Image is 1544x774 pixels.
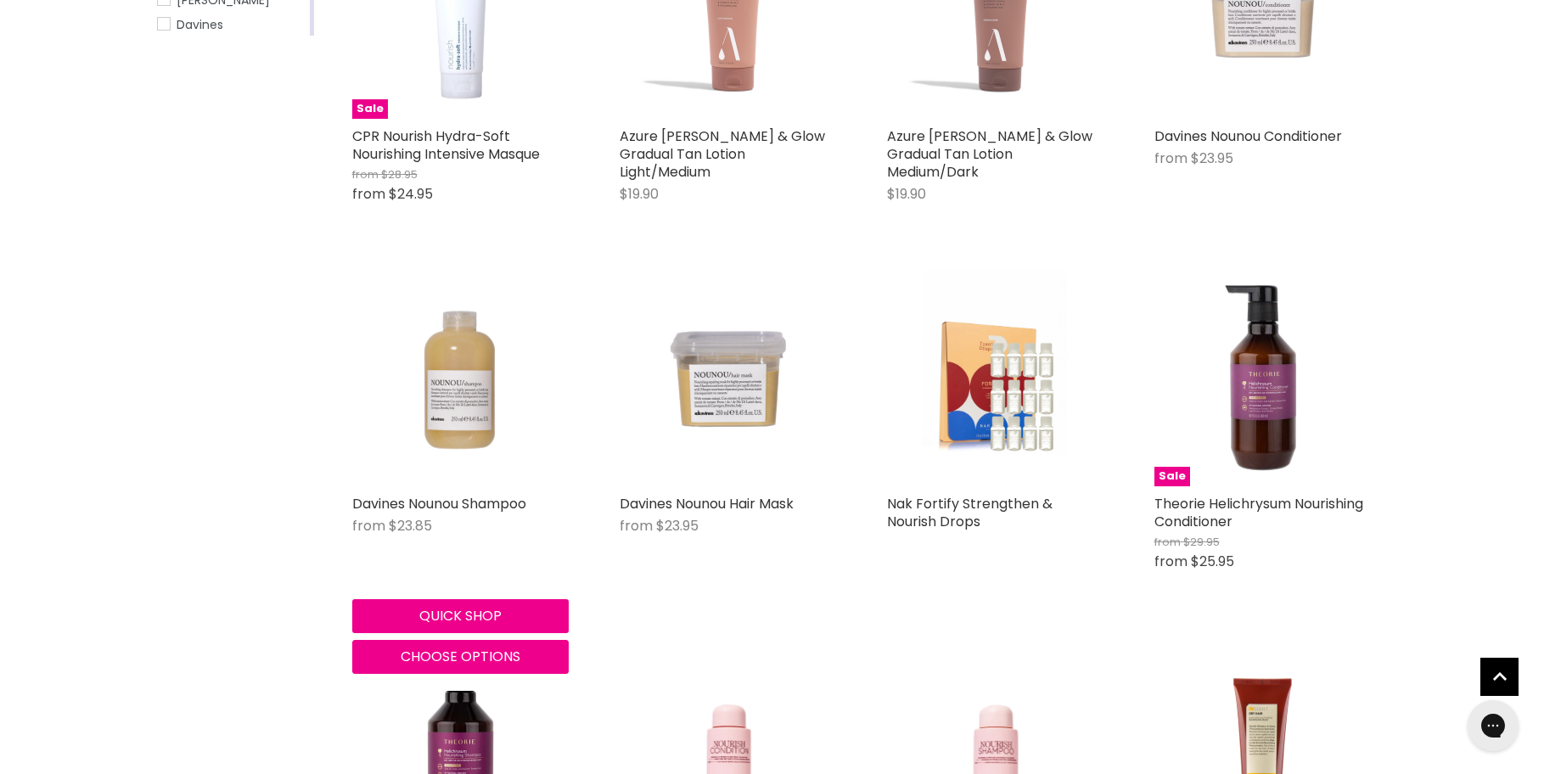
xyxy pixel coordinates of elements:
span: from [1154,534,1181,550]
a: Davines [157,15,306,34]
span: from [1154,552,1187,571]
img: Nak Fortify Strengthen & Nourish Drops [923,270,1067,486]
span: Davines [177,16,223,33]
button: Quick shop [352,599,569,633]
span: $23.95 [656,516,699,536]
span: from [620,516,653,536]
a: Azure [PERSON_NAME] & Glow Gradual Tan Lotion Medium/Dark [887,126,1092,182]
a: CPR Nourish Hydra-Soft Nourishing Intensive Masque [352,126,540,164]
span: $23.85 [389,516,432,536]
a: Nak Fortify Strengthen & Nourish Drops [887,494,1053,531]
span: from [352,516,385,536]
span: Sale [1154,467,1190,486]
span: Choose options [401,647,520,666]
span: $19.90 [887,184,926,204]
img: Davines Nounou Hair Mask [620,270,836,486]
a: Nak Fortify Strengthen & Nourish Drops [887,270,1103,486]
img: Theorie Helichrysum Nourishing Conditioner [1154,270,1371,486]
a: Azure [PERSON_NAME] & Glow Gradual Tan Lotion Light/Medium [620,126,825,182]
span: Sale [352,99,388,119]
a: Davines Nounou Hair Mask [620,494,794,513]
span: $24.95 [389,184,433,204]
span: $28.95 [381,166,418,182]
a: Theorie Helichrysum Nourishing Conditioner [1154,494,1363,531]
a: Davines Nounou Shampoo [352,494,526,513]
span: $19.90 [620,184,659,204]
img: Davines Nounou Shampoo [352,270,569,486]
button: Choose options [352,640,569,674]
span: $23.95 [1191,149,1233,168]
a: Theorie Helichrysum Nourishing ConditionerSale [1154,270,1371,486]
span: from [1154,149,1187,168]
span: from [352,184,385,204]
a: Davines Nounou Conditioner [1154,126,1342,146]
span: from [352,166,379,182]
span: $25.95 [1191,552,1234,571]
iframe: Gorgias live chat messenger [1459,694,1527,757]
span: $29.95 [1183,534,1220,550]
